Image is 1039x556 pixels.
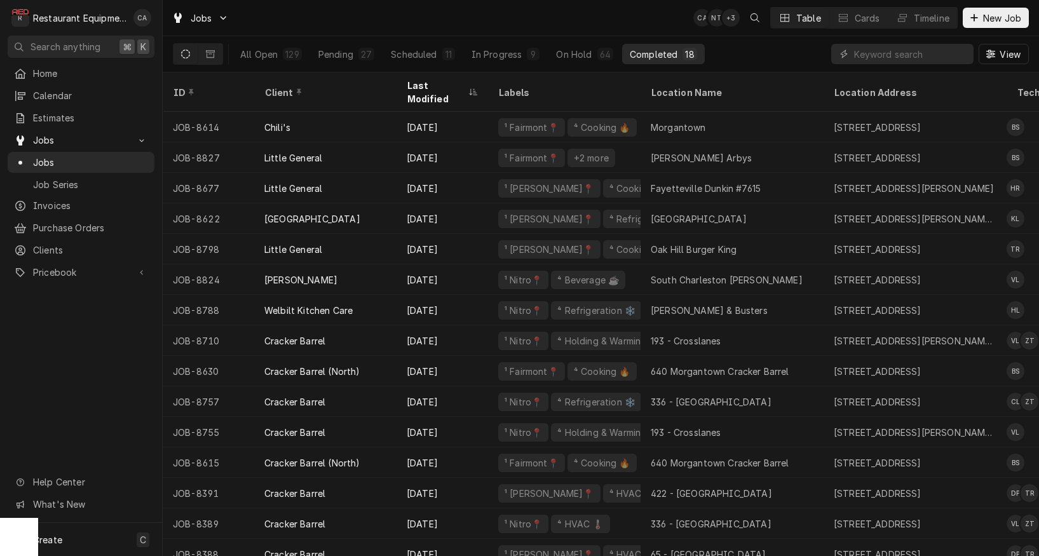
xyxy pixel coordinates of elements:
a: Estimates [8,107,154,128]
div: Van Lucas's Avatar [1007,423,1024,441]
div: ¹ Nitro📍 [503,517,543,531]
div: ZT [1021,393,1038,410]
div: ⁴ Refrigeration ❄️ [556,304,637,317]
div: Chrissy Adams's Avatar [133,9,151,27]
div: Cole Livingston's Avatar [1007,393,1024,410]
div: Chrissy Adams's Avatar [693,9,711,27]
div: ¹ Fairmont📍 [503,365,560,378]
div: [DATE] [397,447,488,478]
div: VL [1007,423,1024,441]
span: Invoices [33,199,148,212]
div: 336 - [GEOGRAPHIC_DATA] [651,395,771,409]
div: [DATE] [397,142,488,173]
div: [STREET_ADDRESS][PERSON_NAME] [834,182,995,195]
div: ⁴ HVAC 🌡️ [608,487,656,500]
div: [DATE] [397,112,488,142]
div: Zack Tussey's Avatar [1021,515,1038,532]
div: +2 more [573,151,610,165]
span: C [140,533,146,546]
button: Search anything⌘K [8,36,154,58]
div: JOB-8824 [163,264,254,295]
div: 336 - [GEOGRAPHIC_DATA] [651,517,771,531]
div: JOB-8827 [163,142,254,173]
div: Client [264,86,384,99]
div: ¹ Nitro📍 [503,304,543,317]
div: Thomas Ross's Avatar [1007,240,1024,258]
div: Restaurant Equipment Diagnostics's Avatar [11,9,29,27]
div: Hunter Ralston's Avatar [1007,179,1024,197]
a: Invoices [8,195,154,216]
div: JOB-8757 [163,386,254,417]
div: On Hold [556,48,592,61]
div: [STREET_ADDRESS] [834,456,921,470]
span: Jobs [33,133,129,147]
div: JOB-8622 [163,203,254,234]
div: ¹ [PERSON_NAME]📍 [503,487,595,500]
div: Pending [318,48,353,61]
div: ¹ Nitro📍 [503,334,543,348]
a: Go to Help Center [8,471,154,492]
span: Jobs [191,11,212,25]
div: [STREET_ADDRESS] [834,273,921,287]
div: [STREET_ADDRESS] [834,487,921,500]
div: Kaleb Lewis's Avatar [1007,210,1024,227]
div: [GEOGRAPHIC_DATA] [264,212,360,226]
div: JOB-8630 [163,356,254,386]
a: Jobs [8,152,154,173]
span: K [140,40,146,53]
div: Cracker Barrel [264,487,325,500]
div: Cracker Barrel [264,426,325,439]
div: JOB-8798 [163,234,254,264]
div: South Charleston [PERSON_NAME] [651,273,803,287]
span: Calendar [33,89,148,102]
div: [STREET_ADDRESS] [834,151,921,165]
div: DP [1007,484,1024,502]
div: Restaurant Equipment Diagnostics [33,11,126,25]
a: Go to Jobs [166,8,234,29]
div: + 3 [722,9,740,27]
div: BS [1007,362,1024,380]
div: Van Lucas's Avatar [1007,332,1024,349]
div: Cracker Barrel [264,395,325,409]
button: Open search [745,8,765,28]
div: HR [1007,179,1024,197]
div: JOB-8788 [163,295,254,325]
div: [STREET_ADDRESS] [834,365,921,378]
div: 18 [685,48,694,61]
a: Clients [8,240,154,261]
a: Calendar [8,85,154,106]
div: 422 - [GEOGRAPHIC_DATA] [651,487,772,500]
div: ⁴ HVAC 🌡️ [556,517,604,531]
div: VL [1007,515,1024,532]
div: Cracker Barrel [264,517,325,531]
button: View [979,44,1029,64]
div: ⁴ Holding & Warming ♨️ [556,426,661,439]
div: VL [1007,271,1024,288]
a: Go to What's New [8,494,154,515]
div: BS [1007,149,1024,166]
div: Donovan Pruitt's Avatar [1007,484,1024,502]
div: ⁴ Refrigeration ❄️ [556,395,637,409]
div: R [11,9,29,27]
span: ⌘ [123,40,132,53]
div: Location Name [651,86,811,99]
div: 11 [445,48,452,61]
div: Bryan Sanders's Avatar [1007,454,1024,471]
span: Jobs [33,156,148,169]
div: [STREET_ADDRESS] [834,243,921,256]
div: BS [1007,118,1024,136]
div: [STREET_ADDRESS][PERSON_NAME][PERSON_NAME] [834,426,996,439]
div: Last Modified [407,79,465,105]
div: All Open [240,48,278,61]
div: ¹ [PERSON_NAME]📍 [503,182,595,195]
div: [STREET_ADDRESS] [834,395,921,409]
span: New Job [981,11,1024,25]
span: Job Series [33,178,148,191]
a: Go to Pricebook [8,262,154,283]
span: Pricebook [33,266,129,279]
span: Help Center [33,475,147,489]
div: [STREET_ADDRESS] [834,121,921,134]
div: [DATE] [397,508,488,539]
div: VL [1007,332,1024,349]
div: [STREET_ADDRESS] [834,517,921,531]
